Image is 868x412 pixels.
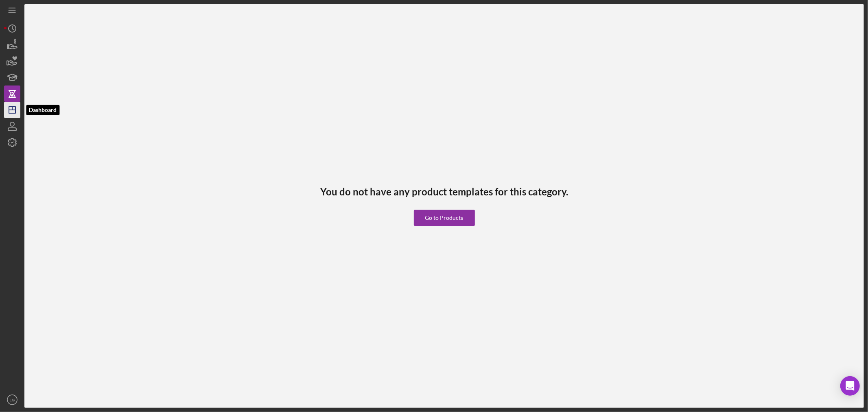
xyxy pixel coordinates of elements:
[10,398,15,402] text: LG
[4,392,20,408] button: LG
[320,186,568,197] h3: You do not have any product templates for this category.
[414,210,475,226] button: Go to Products
[425,210,464,226] div: Go to Products
[414,197,475,226] a: Go to Products
[840,376,860,396] div: Open Intercom Messenger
